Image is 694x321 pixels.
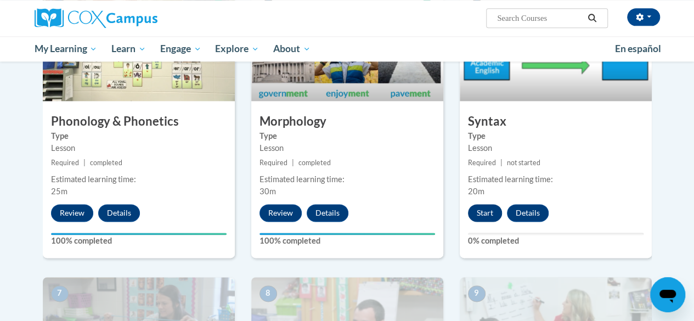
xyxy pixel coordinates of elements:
[259,173,435,185] div: Estimated learning time:
[51,142,227,154] div: Lesson
[584,12,600,25] button: Search
[468,285,486,302] span: 9
[26,36,668,61] div: Main menu
[83,159,86,167] span: |
[35,8,157,28] img: Cox Campus
[51,235,227,247] label: 100% completed
[153,36,208,61] a: Engage
[468,142,644,154] div: Lesson
[468,187,484,196] span: 20m
[104,36,153,61] a: Learn
[500,159,503,167] span: |
[273,42,311,55] span: About
[215,42,259,55] span: Explore
[259,130,435,142] label: Type
[259,285,277,302] span: 8
[259,159,287,167] span: Required
[208,36,266,61] a: Explore
[51,187,67,196] span: 25m
[51,204,93,222] button: Review
[259,233,435,235] div: Your progress
[51,173,227,185] div: Estimated learning time:
[468,204,502,222] button: Start
[259,235,435,247] label: 100% completed
[35,8,232,28] a: Cox Campus
[34,42,97,55] span: My Learning
[43,113,235,130] h3: Phonology & Phonetics
[468,235,644,247] label: 0% completed
[27,36,105,61] a: My Learning
[627,8,660,26] button: Account Settings
[251,113,443,130] h3: Morphology
[460,113,652,130] h3: Syntax
[608,37,668,60] a: En español
[266,36,318,61] a: About
[51,159,79,167] span: Required
[90,159,122,167] span: completed
[259,187,276,196] span: 30m
[51,233,227,235] div: Your progress
[51,130,227,142] label: Type
[507,204,549,222] button: Details
[650,277,685,312] iframe: Button to launch messaging window
[292,159,294,167] span: |
[468,159,496,167] span: Required
[468,130,644,142] label: Type
[98,204,140,222] button: Details
[160,42,201,55] span: Engage
[259,204,302,222] button: Review
[307,204,348,222] button: Details
[259,142,435,154] div: Lesson
[496,12,584,25] input: Search Courses
[111,42,146,55] span: Learn
[507,159,540,167] span: not started
[468,173,644,185] div: Estimated learning time:
[51,285,69,302] span: 7
[615,43,661,54] span: En español
[298,159,331,167] span: completed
